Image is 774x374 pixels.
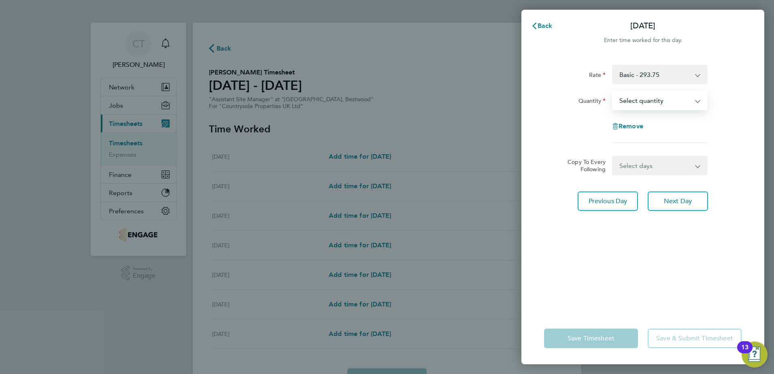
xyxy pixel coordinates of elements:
div: 13 [741,347,748,358]
button: Back [523,18,561,34]
button: Previous Day [578,191,638,211]
button: Open Resource Center, 13 new notifications [742,342,768,368]
p: [DATE] [630,20,655,32]
label: Rate [589,71,606,81]
label: Quantity [578,97,606,107]
label: Copy To Every Following [561,158,606,173]
span: Previous Day [589,197,627,205]
button: Remove [612,123,643,130]
div: Enter time worked for this day. [521,36,764,45]
span: Remove [619,122,643,130]
button: Next Day [648,191,708,211]
span: Next Day [664,197,692,205]
span: Back [538,22,553,30]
